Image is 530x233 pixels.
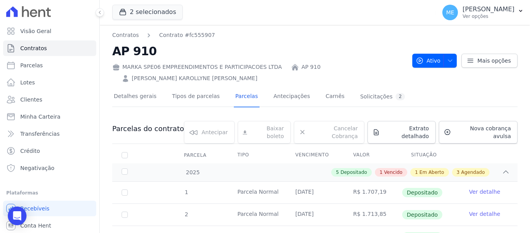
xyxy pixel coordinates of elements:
a: Contrato #fc555907 [159,31,215,39]
a: [PERSON_NAME] KAROLLYNE [PERSON_NAME] [132,74,257,82]
th: Vencimento [286,147,344,163]
button: ME [PERSON_NAME] Ver opções [436,2,530,23]
span: Negativação [20,164,55,172]
span: Parcelas [20,61,43,69]
th: Tipo [228,147,286,163]
a: AP 910 [301,63,320,71]
span: Mais opções [477,57,511,65]
td: Parcela Normal [228,204,286,226]
a: Minha Carteira [3,109,96,124]
button: 2 selecionados [112,5,183,19]
h2: AP 910 [112,42,406,60]
span: ME [446,10,454,15]
div: Open Intercom Messenger [8,207,26,225]
a: Antecipações [272,87,312,107]
a: Detalhes gerais [112,87,158,107]
span: Agendado [461,169,485,176]
td: [DATE] [286,204,344,226]
td: Parcela Normal [228,182,286,203]
span: Transferências [20,130,60,138]
a: Visão Geral [3,23,96,39]
span: Depositado [341,169,367,176]
td: R$ 1.713,85 [344,204,402,226]
span: 3 [457,169,460,176]
p: [PERSON_NAME] [463,5,514,13]
span: Depositado [402,188,443,197]
span: Clientes [20,96,42,103]
a: Recebíveis [3,201,96,216]
a: Mais opções [461,54,518,68]
div: Parcela [175,147,216,163]
input: Só é possível selecionar pagamentos em aberto [122,212,128,218]
span: Nova cobrança avulsa [454,124,511,140]
a: Ver detalhe [469,188,500,196]
a: Clientes [3,92,96,107]
a: Crédito [3,143,96,159]
span: 5 [336,169,339,176]
td: R$ 1.707,19 [344,182,402,203]
span: Lotes [20,79,35,86]
a: Transferências [3,126,96,142]
a: Tipos de parcelas [171,87,221,107]
span: Crédito [20,147,40,155]
span: 1 [415,169,418,176]
input: Só é possível selecionar pagamentos em aberto [122,189,128,196]
div: Plataformas [6,188,93,198]
a: Parcelas [3,58,96,73]
div: 2 [396,93,405,100]
a: Lotes [3,75,96,90]
span: Contratos [20,44,47,52]
a: Negativação [3,160,96,176]
span: Conta Hent [20,222,51,229]
a: Contratos [3,40,96,56]
nav: Breadcrumb [112,31,406,39]
span: 1 [184,189,188,195]
span: Minha Carteira [20,113,60,121]
span: Depositado [402,210,443,219]
a: Ver detalhe [469,210,500,218]
a: Extrato detalhado [367,121,436,144]
th: Situação [402,147,460,163]
a: Contratos [112,31,139,39]
a: Solicitações2 [359,87,406,107]
span: Vencido [384,169,403,176]
span: Visão Geral [20,27,51,35]
a: Carnês [324,87,346,107]
nav: Breadcrumb [112,31,215,39]
a: Nova cobrança avulsa [439,121,518,144]
div: MARKA SPE06 EMPREENDIMENTOS E PARTICIPACOES LTDA [112,63,282,71]
h3: Parcelas do contrato [112,124,184,133]
span: Ativo [416,54,441,68]
span: 1 [380,169,383,176]
span: Extrato detalhado [383,124,429,140]
a: Parcelas [234,87,260,107]
span: Recebíveis [20,205,49,212]
td: [DATE] [286,182,344,203]
button: Ativo [412,54,457,68]
div: Solicitações [360,93,405,100]
span: Em Aberto [419,169,444,176]
span: 2 [184,211,188,217]
p: Ver opções [463,13,514,19]
th: Valor [344,147,402,163]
